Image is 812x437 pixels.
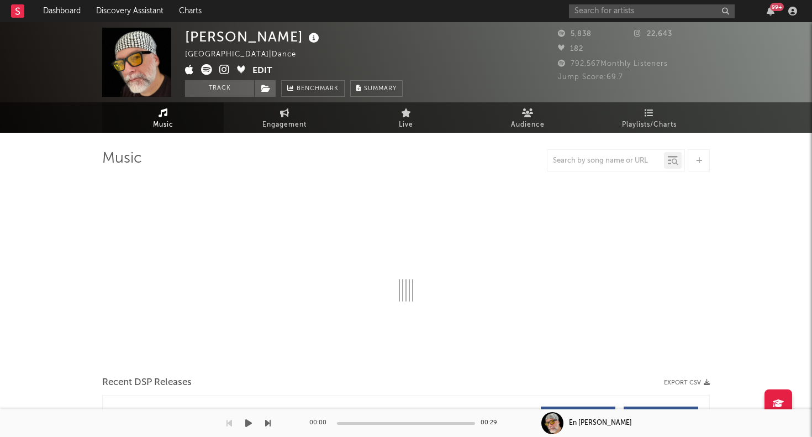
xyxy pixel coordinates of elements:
[185,48,309,61] div: [GEOGRAPHIC_DATA] | Dance
[252,64,272,78] button: Edit
[262,118,307,132] span: Engagement
[481,417,503,430] div: 00:29
[624,407,698,421] button: Features(39)
[547,157,664,165] input: Search by song name or URL
[770,3,784,11] div: 99 +
[558,45,583,53] span: 182
[102,102,224,133] a: Music
[102,376,192,389] span: Recent DSP Releases
[297,82,339,96] span: Benchmark
[767,7,774,15] button: 99+
[569,418,632,428] div: En [PERSON_NAME]
[588,102,710,133] a: Playlists/Charts
[558,60,668,67] span: 792,567 Monthly Listeners
[364,86,397,92] span: Summary
[153,118,173,132] span: Music
[558,30,592,38] span: 5,838
[185,80,254,97] button: Track
[634,30,672,38] span: 22,643
[281,80,345,97] a: Benchmark
[350,80,403,97] button: Summary
[467,102,588,133] a: Audience
[622,118,677,132] span: Playlists/Charts
[185,28,322,46] div: [PERSON_NAME]
[664,379,710,386] button: Export CSV
[309,417,331,430] div: 00:00
[511,118,545,132] span: Audience
[224,102,345,133] a: Engagement
[541,407,615,421] button: Originals(13)
[558,74,623,81] span: Jump Score: 69.7
[345,102,467,133] a: Live
[569,4,735,18] input: Search for artists
[399,118,413,132] span: Live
